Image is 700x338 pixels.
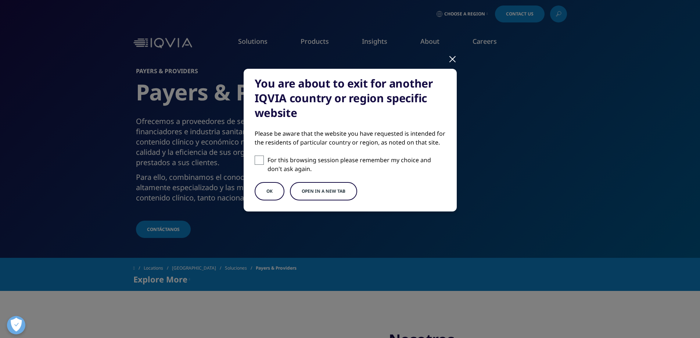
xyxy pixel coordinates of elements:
div: Please be aware that the website you have requested is intended for the residents of particular c... [255,129,446,147]
button: OK [255,182,284,200]
button: Open in a new tab [290,182,357,200]
div: You are about to exit for another IQVIA country or region specific website [255,76,446,120]
p: For this browsing session please remember my choice and don't ask again. [268,156,446,173]
button: Abrir preferencias [7,316,25,334]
